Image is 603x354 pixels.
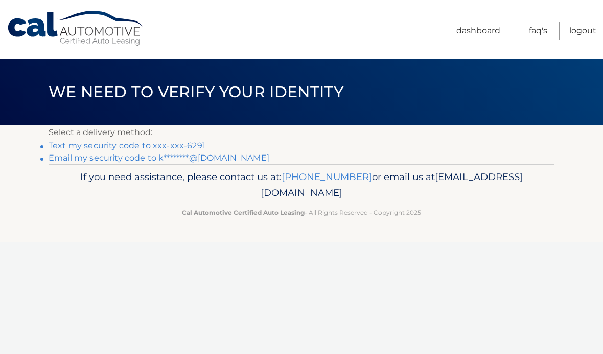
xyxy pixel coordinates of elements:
[7,10,145,47] a: Cal Automotive
[49,141,205,150] a: Text my security code to xxx-xxx-6291
[55,169,548,202] p: If you need assistance, please contact us at: or email us at
[49,125,554,140] p: Select a delivery method:
[182,209,305,216] strong: Cal Automotive Certified Auto Leasing
[456,22,500,40] a: Dashboard
[529,22,547,40] a: FAQ's
[282,171,372,183] a: [PHONE_NUMBER]
[49,82,343,101] span: We need to verify your identity
[569,22,596,40] a: Logout
[55,207,548,218] p: - All Rights Reserved - Copyright 2025
[49,153,269,163] a: Email my security code to k********@[DOMAIN_NAME]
